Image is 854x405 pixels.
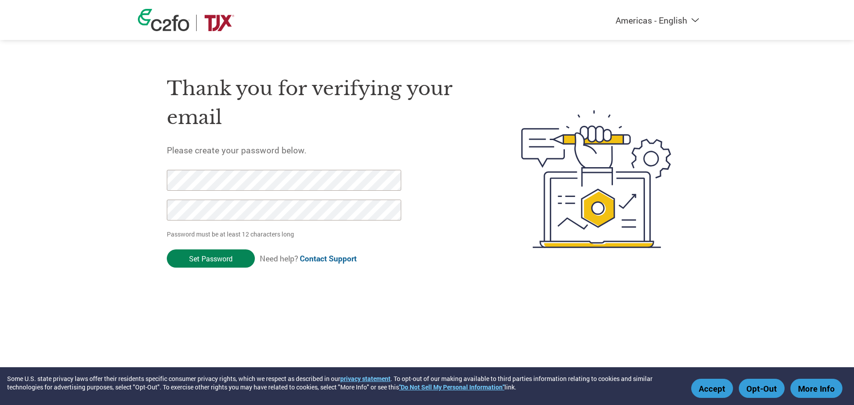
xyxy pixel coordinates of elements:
[167,74,479,132] h1: Thank you for verifying your email
[340,374,391,383] a: privacy statement
[203,15,235,31] img: TJX
[505,61,688,297] img: create-password
[260,253,357,264] span: Need help?
[167,249,255,268] input: Set Password
[138,9,189,31] img: c2fo logo
[167,144,479,156] h5: Please create your password below.
[300,253,357,264] a: Contact Support
[7,374,687,391] div: Some U.S. state privacy laws offer their residents specific consumer privacy rights, which we res...
[790,379,842,398] button: More Info
[739,379,785,398] button: Opt-Out
[399,383,504,391] a: "Do Not Sell My Personal Information"
[167,229,404,239] p: Password must be at least 12 characters long
[691,379,733,398] button: Accept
